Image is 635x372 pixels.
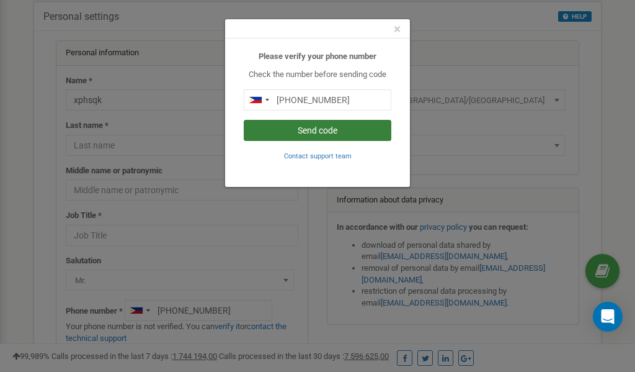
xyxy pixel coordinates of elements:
[244,90,273,110] div: Telephone country code
[244,89,391,111] input: 0905 123 4567
[284,151,352,160] a: Contact support team
[394,22,401,37] span: ×
[244,120,391,141] button: Send code
[244,69,391,81] p: Check the number before sending code
[593,302,623,332] div: Open Intercom Messenger
[284,152,352,160] small: Contact support team
[259,52,376,61] b: Please verify your phone number
[394,23,401,36] button: Close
